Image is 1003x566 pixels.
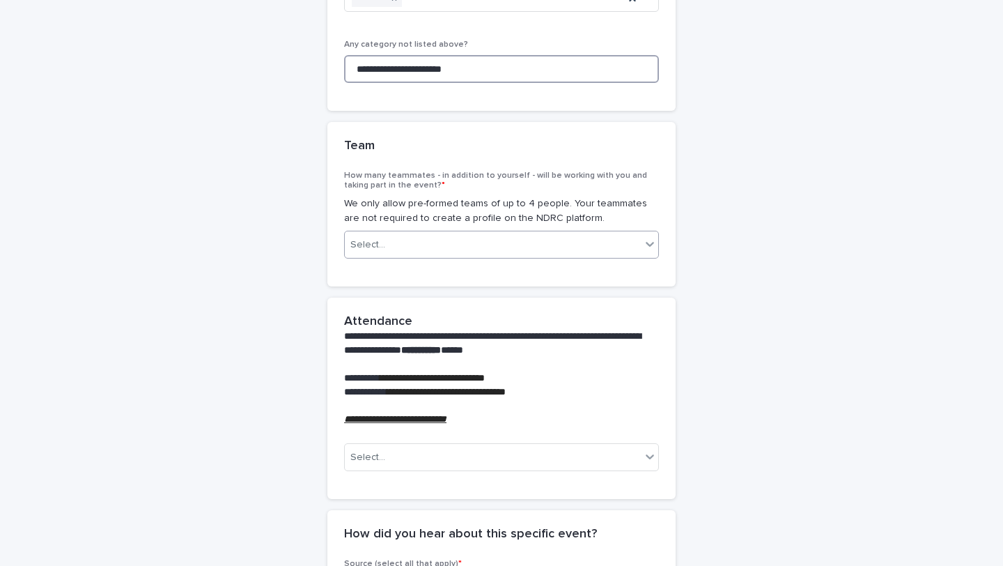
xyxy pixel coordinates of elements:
[344,171,647,190] span: How many teammates - in addition to yourself - will be working with you and taking part in the ev...
[344,197,659,226] p: We only allow pre-formed teams of up to 4 people. Your teammates are not required to create a pro...
[344,527,597,542] h2: How did you hear about this specific event?
[350,450,385,465] div: Select...
[344,314,412,330] h2: Attendance
[350,238,385,252] div: Select...
[344,40,468,49] span: Any category not listed above?
[344,139,375,154] h2: Team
